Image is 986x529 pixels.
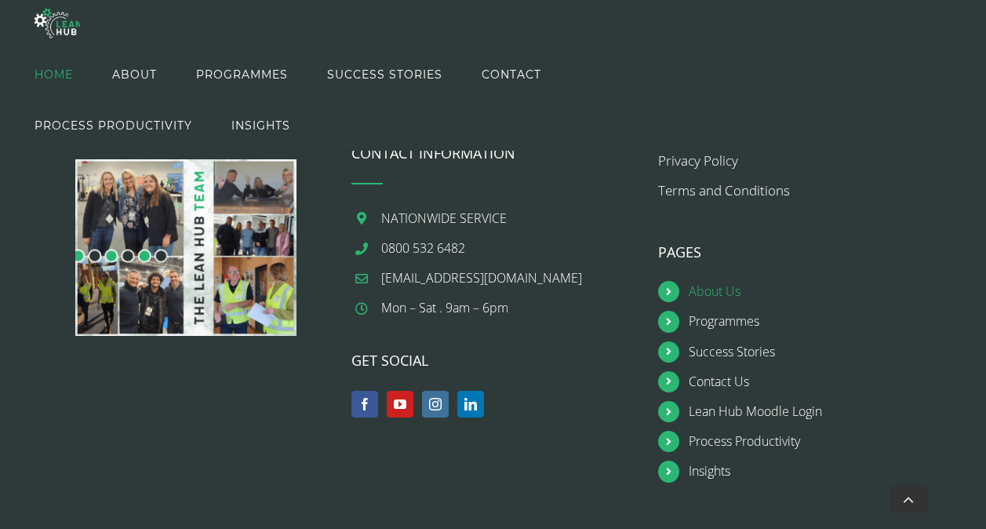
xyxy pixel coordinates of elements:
[689,311,942,332] a: Programmes
[35,90,192,161] span: PROCESS PRODUCTIVITY
[381,210,507,227] span: NATIONWIDE SERVICE
[387,391,413,418] a: YouTube
[689,281,942,302] a: About Us
[422,391,449,418] a: Instagram
[196,49,288,100] a: PROGRAMMES
[35,49,73,100] a: HOME
[112,49,157,100] a: ABOUT
[689,371,942,392] a: Contact Us
[658,245,941,259] h4: PAGES
[35,49,773,151] nav: Main Menu
[482,39,541,110] span: CONTACT
[35,2,80,45] img: The Lean Hub | Optimising productivity with Lean Logo
[112,39,157,110] span: ABOUT
[351,353,635,367] h4: GET SOCIAL
[351,146,635,160] h4: CONTACT INFORMATION
[327,39,442,110] span: SUCCESS STORIES
[381,268,635,289] a: [EMAIL_ADDRESS][DOMAIN_NAME]
[35,100,192,151] a: PROCESS PRODUCTIVITY
[689,431,942,452] a: Process Productivity
[231,90,290,161] span: INSIGHTS
[381,238,635,259] a: 0800 532 6482
[35,39,73,110] span: HOME
[457,391,484,418] a: LinkedIn
[327,49,442,100] a: SUCCESS STORIES
[689,341,942,363] a: Success Stories
[658,151,738,170] a: Privacy Policy
[689,401,942,422] a: Lean Hub Moodle Login
[381,297,635,319] div: Mon – Sat . 9am – 6pm
[196,39,288,110] span: PROGRAMMES
[231,100,290,151] a: INSIGHTS
[689,461,942,482] a: Insights
[658,181,790,199] a: Terms and Conditions
[482,49,541,100] a: CONTACT
[351,391,378,418] a: Facebook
